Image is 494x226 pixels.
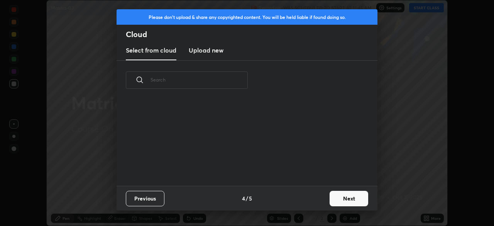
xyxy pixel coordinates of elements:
h3: Upload new [189,46,223,55]
input: Search [151,63,248,96]
h4: 4 [242,194,245,202]
button: Previous [126,191,164,206]
h4: / [246,194,248,202]
h2: Cloud [126,29,377,39]
button: Next [330,191,368,206]
h4: 5 [249,194,252,202]
div: Please don't upload & share any copyrighted content. You will be held liable if found doing so. [117,9,377,25]
h3: Select from cloud [126,46,176,55]
div: grid [117,98,368,186]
